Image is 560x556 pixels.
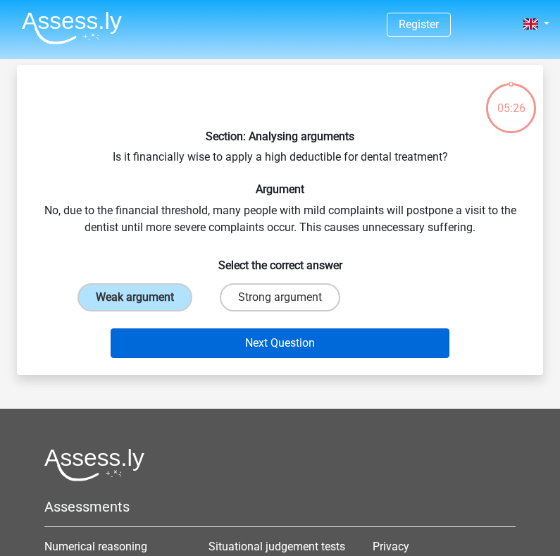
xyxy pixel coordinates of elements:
h5: Assessments [44,498,516,515]
img: Assessly logo [44,448,144,481]
h6: Section: Analysing arguments [39,130,521,143]
div: 05:26 [485,82,537,117]
img: Assessly [22,11,122,44]
h6: Select the correct answer [39,247,521,272]
h6: Argument [39,183,521,196]
a: Privacy [373,540,409,553]
a: Situational judgement tests [209,540,345,553]
label: Weak argument [77,283,192,311]
div: Is it financially wise to apply a high deductible for dental treatment? No, due to the financial ... [23,76,537,364]
button: Next Question [111,328,449,358]
a: Register [399,18,439,31]
label: Strong argument [220,283,340,311]
a: Numerical reasoning [44,540,147,553]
